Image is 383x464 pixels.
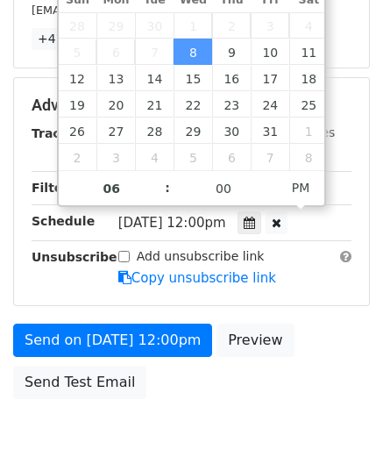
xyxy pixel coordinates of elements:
span: November 3, 2025 [96,144,135,170]
label: Add unsubscribe link [137,247,265,266]
span: Click to toggle [277,170,325,205]
span: September 30, 2025 [135,12,174,39]
span: October 4, 2025 [289,12,328,39]
span: October 20, 2025 [96,91,135,118]
span: October 1, 2025 [174,12,212,39]
span: October 24, 2025 [251,91,289,118]
span: November 8, 2025 [289,144,328,170]
span: October 10, 2025 [251,39,289,65]
iframe: Chat Widget [295,380,383,464]
a: Send on [DATE] 12:00pm [13,324,212,357]
span: October 15, 2025 [174,65,212,91]
span: October 16, 2025 [212,65,251,91]
span: November 4, 2025 [135,144,174,170]
strong: Filters [32,181,76,195]
span: October 23, 2025 [212,91,251,118]
span: October 21, 2025 [135,91,174,118]
small: [EMAIL_ADDRESS][DOMAIN_NAME] [32,4,227,17]
span: October 14, 2025 [135,65,174,91]
span: September 29, 2025 [96,12,135,39]
a: Send Test Email [13,366,146,399]
span: November 5, 2025 [174,144,212,170]
span: October 29, 2025 [174,118,212,144]
span: October 27, 2025 [96,118,135,144]
input: Hour [59,171,166,206]
a: +47 more [32,28,105,50]
span: November 1, 2025 [289,118,328,144]
span: October 25, 2025 [289,91,328,118]
strong: Unsubscribe [32,250,117,264]
span: October 5, 2025 [59,39,97,65]
span: October 18, 2025 [289,65,328,91]
span: November 6, 2025 [212,144,251,170]
span: October 3, 2025 [251,12,289,39]
span: September 28, 2025 [59,12,97,39]
span: October 22, 2025 [174,91,212,118]
span: October 13, 2025 [96,65,135,91]
span: October 11, 2025 [289,39,328,65]
span: October 6, 2025 [96,39,135,65]
span: October 9, 2025 [212,39,251,65]
span: October 26, 2025 [59,118,97,144]
span: : [165,170,170,205]
span: November 7, 2025 [251,144,289,170]
span: November 2, 2025 [59,144,97,170]
span: October 2, 2025 [212,12,251,39]
span: [DATE] 12:00pm [118,215,226,231]
strong: Tracking [32,126,90,140]
span: October 17, 2025 [251,65,289,91]
strong: Schedule [32,214,95,228]
a: Copy unsubscribe link [118,270,276,286]
h5: Advanced [32,96,351,115]
span: October 19, 2025 [59,91,97,118]
span: October 30, 2025 [212,118,251,144]
span: October 31, 2025 [251,118,289,144]
a: Preview [216,324,294,357]
span: October 8, 2025 [174,39,212,65]
input: Minute [170,171,277,206]
span: October 28, 2025 [135,118,174,144]
span: October 12, 2025 [59,65,97,91]
span: October 7, 2025 [135,39,174,65]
